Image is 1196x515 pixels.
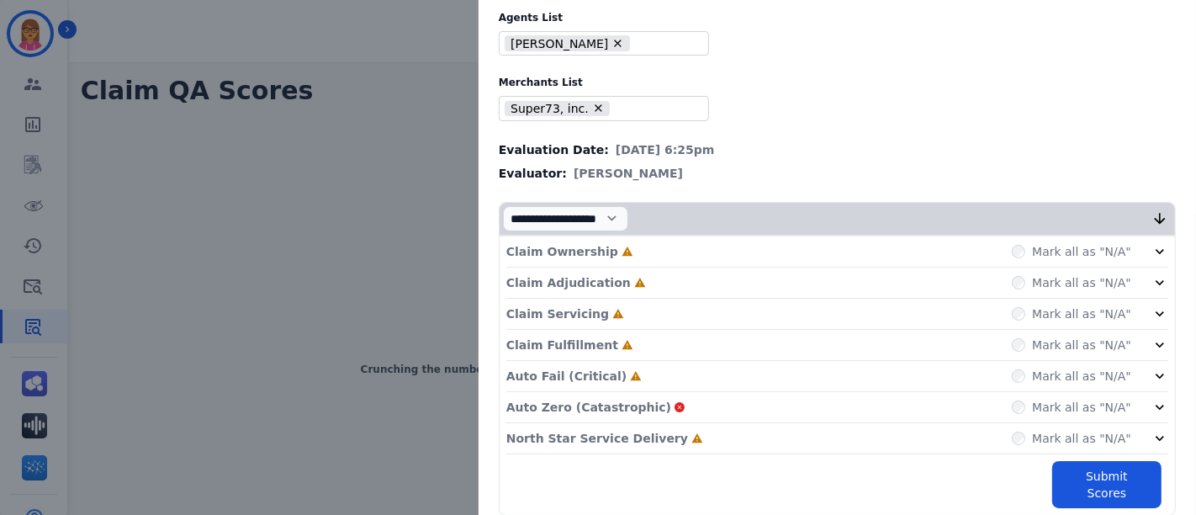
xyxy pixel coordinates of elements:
p: Claim Servicing [506,305,609,322]
div: Evaluator: [499,165,1176,182]
label: Mark all as "N/A" [1032,243,1131,260]
label: Mark all as "N/A" [1032,430,1131,447]
span: [DATE] 6:25pm [616,141,715,158]
ul: selected options [503,98,698,119]
ul: selected options [503,34,698,54]
div: Evaluation Date: [499,141,1176,158]
button: Remove Alexis _Martinez [611,37,624,50]
p: Claim Fulfillment [506,337,618,353]
label: Mark all as "N/A" [1032,337,1131,353]
label: Mark all as "N/A" [1032,368,1131,385]
p: Auto Fail (Critical) [506,368,627,385]
button: Remove Super73, inc. [592,102,605,114]
label: Agents List [499,11,1176,24]
p: Auto Zero (Catastrophic) [506,399,671,416]
label: Mark all as "N/A" [1032,399,1131,416]
p: Claim Adjudication [506,274,631,291]
li: Super73, inc. [505,101,610,117]
li: [PERSON_NAME] [505,35,630,51]
button: Submit Scores [1052,461,1162,508]
p: North Star Service Delivery [506,430,688,447]
p: Claim Ownership [506,243,618,260]
label: Merchants List [499,76,1176,89]
label: Mark all as "N/A" [1032,305,1131,322]
label: Mark all as "N/A" [1032,274,1131,291]
span: [PERSON_NAME] [574,165,683,182]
